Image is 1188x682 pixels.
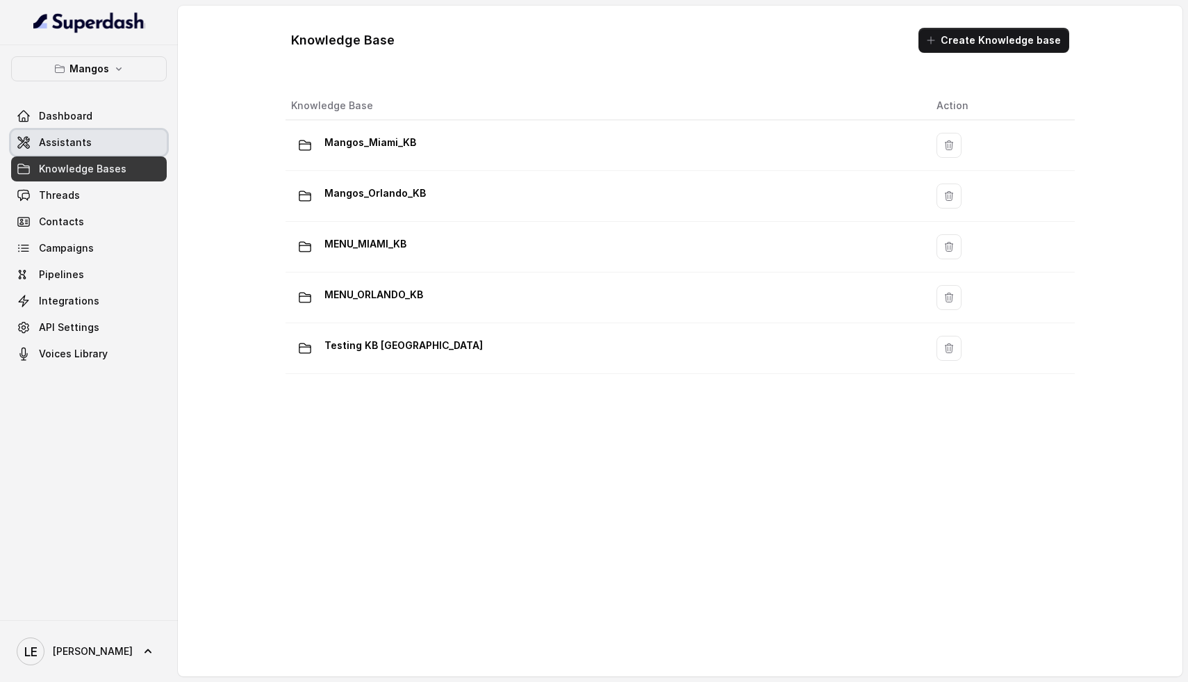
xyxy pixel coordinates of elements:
a: Threads [11,183,167,208]
span: Dashboard [39,109,92,123]
p: Mangos_Miami_KB [324,131,416,154]
span: Threads [39,188,80,202]
a: Pipelines [11,262,167,287]
span: Voices Library [39,347,108,361]
a: Assistants [11,130,167,155]
span: Assistants [39,136,92,149]
span: Campaigns [39,241,94,255]
th: Knowledge Base [286,92,925,120]
p: MENU_MIAMI_KB [324,233,406,255]
button: Create Knowledge base [918,28,1069,53]
p: MENU_ORLANDO_KB [324,284,423,306]
th: Action [925,92,1075,120]
img: light.svg [33,11,145,33]
button: Mangos [11,56,167,81]
p: Mangos [69,60,109,77]
a: API Settings [11,315,167,340]
h1: Knowledge Base [291,29,395,51]
span: Contacts [39,215,84,229]
span: Integrations [39,294,99,308]
span: [PERSON_NAME] [53,644,133,658]
span: Knowledge Bases [39,162,126,176]
a: Integrations [11,289,167,314]
span: API Settings [39,320,99,334]
a: Contacts [11,209,167,234]
a: Voices Library [11,341,167,366]
a: Knowledge Bases [11,156,167,181]
p: Testing KB [GEOGRAPHIC_DATA] [324,334,483,357]
p: Mangos_Orlando_KB [324,182,426,204]
a: Campaigns [11,236,167,261]
a: [PERSON_NAME] [11,632,167,671]
text: LE [24,644,38,659]
a: Dashboard [11,104,167,129]
span: Pipelines [39,268,84,282]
